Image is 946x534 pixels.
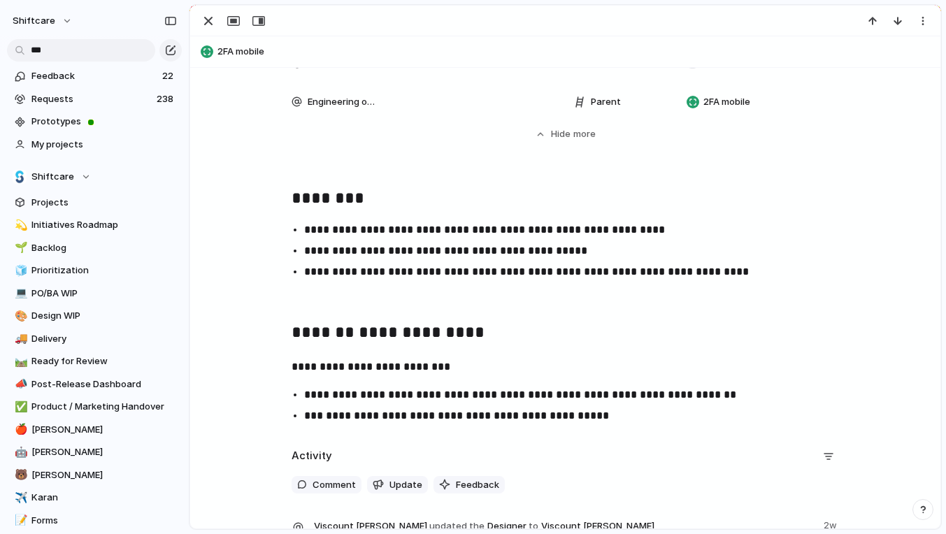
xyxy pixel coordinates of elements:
div: 💫 [15,217,24,233]
span: Initiatives Roadmap [31,218,177,232]
a: ✈️Karan [7,487,182,508]
span: Product / Marketing Handover [31,400,177,414]
button: Comment [292,476,361,494]
span: Projects [31,196,177,210]
button: shiftcare [6,10,80,32]
span: Viscount [PERSON_NAME] [541,519,654,533]
div: 🌱 [15,240,24,256]
button: 📣 [13,377,27,391]
span: Karan [31,491,177,505]
button: 🚚 [13,332,27,346]
button: 📝 [13,514,27,528]
span: Feedback [31,69,158,83]
span: shiftcare [13,14,55,28]
a: Projects [7,192,182,213]
span: Engineering owner [308,95,381,109]
a: 🚚Delivery [7,329,182,349]
a: Requests238 [7,89,182,110]
a: 🌱Backlog [7,238,182,259]
span: Comment [313,478,356,492]
button: Feedback [433,476,505,494]
div: ✅ [15,399,24,415]
button: Update [367,476,428,494]
span: PO/BA WIP [31,287,177,301]
button: Shiftcare [7,166,182,187]
a: My projects [7,134,182,155]
a: 🐻[PERSON_NAME] [7,465,182,486]
div: 🎨 [15,308,24,324]
span: Prioritization [31,264,177,277]
div: 🤖 [15,445,24,461]
span: Requests [31,92,152,106]
span: Parent [591,95,621,109]
span: [PERSON_NAME] [31,468,177,482]
span: Feedback [456,478,499,492]
a: 🧊Prioritization [7,260,182,281]
span: [PERSON_NAME] [31,423,177,437]
button: ✅ [13,400,27,414]
button: 💻 [13,287,27,301]
button: 🤖 [13,445,27,459]
span: Forms [31,514,177,528]
button: Hidemore [292,122,840,147]
span: 238 [157,92,176,106]
span: more [573,127,596,141]
a: 🎨Design WIP [7,305,182,326]
button: 🛤️ [13,354,27,368]
div: ✈️ [15,490,24,506]
button: 💫 [13,218,27,232]
button: ✈️ [13,491,27,505]
div: 🧊 [15,263,24,279]
a: Prototypes [7,111,182,132]
span: Ready for Review [31,354,177,368]
span: 2FA mobile [217,45,934,59]
a: 💻PO/BA WIP [7,283,182,304]
span: My projects [31,138,177,152]
button: 2FA mobile [196,41,934,63]
button: 🍎 [13,423,27,437]
div: 🐻 [15,467,24,483]
span: updated the [429,519,485,533]
span: Viscount [PERSON_NAME] [314,519,427,533]
div: 🛤️ [15,354,24,370]
span: Delivery [31,332,177,346]
span: Design WIP [31,309,177,323]
a: 📝Forms [7,510,182,531]
span: [PERSON_NAME] [31,445,177,459]
span: Prototypes [31,115,177,129]
a: 🍎[PERSON_NAME] [7,419,182,440]
span: 22 [162,69,176,83]
button: 🌱 [13,241,27,255]
span: Post-Release Dashboard [31,377,177,391]
div: 🚚 [15,331,24,347]
span: Backlog [31,241,177,255]
button: 🐻 [13,468,27,482]
span: Shiftcare [31,170,74,184]
div: 💻 [15,285,24,301]
span: to [529,519,538,533]
a: 🛤️Ready for Review [7,351,182,372]
div: 📣 [15,376,24,392]
h2: Activity [292,448,332,464]
span: 2w [824,516,840,533]
span: 2FA mobile [703,95,750,109]
a: 🤖[PERSON_NAME] [7,442,182,463]
a: 📣Post-Release Dashboard [7,374,182,395]
a: Feedback22 [7,66,182,87]
span: Update [389,478,422,492]
a: ✅Product / Marketing Handover [7,396,182,417]
a: 💫Initiatives Roadmap [7,215,182,236]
